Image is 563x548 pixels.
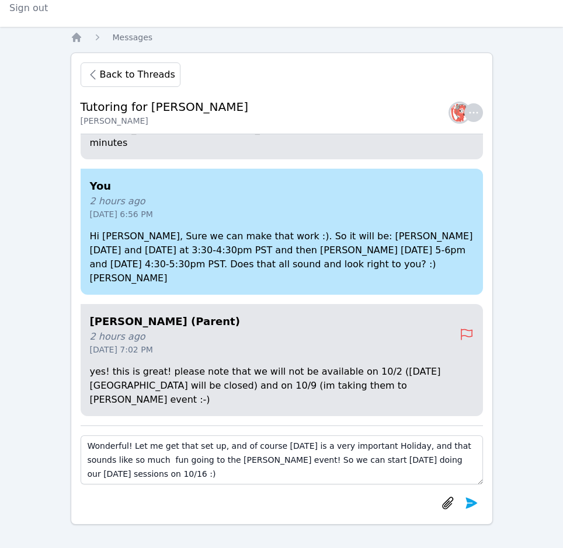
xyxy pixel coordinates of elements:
[81,115,248,127] div: [PERSON_NAME]
[81,435,483,484] textarea: Wonderful! Let me get that set up, and of course [DATE] is a very important Holiday, and that sou...
[90,313,460,330] h4: [PERSON_NAME] (Parent)
[90,330,460,344] span: 2 hours ago
[113,33,153,42] span: Messages
[71,32,493,43] nav: Breadcrumb
[100,68,175,82] span: Back to Threads
[90,344,460,355] span: [DATE] 7:02 PM
[81,99,248,115] h2: Tutoring for [PERSON_NAME]
[90,365,474,407] p: yes! this is great! please note that we will not be available on 10/2 ([DATE][GEOGRAPHIC_DATA] wi...
[450,103,469,122] img: Yuliya Shekhtman
[90,194,474,208] span: 2 hours ago
[81,62,180,87] button: Back to Threads
[90,229,474,285] p: Hi [PERSON_NAME], Sure we can make that work :). So it will be: [PERSON_NAME] [DATE] and [DATE] a...
[113,32,153,43] a: Messages
[455,103,483,122] button: Yuliya Shekhtman
[90,208,474,220] span: [DATE] 6:56 PM
[90,178,474,194] h4: You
